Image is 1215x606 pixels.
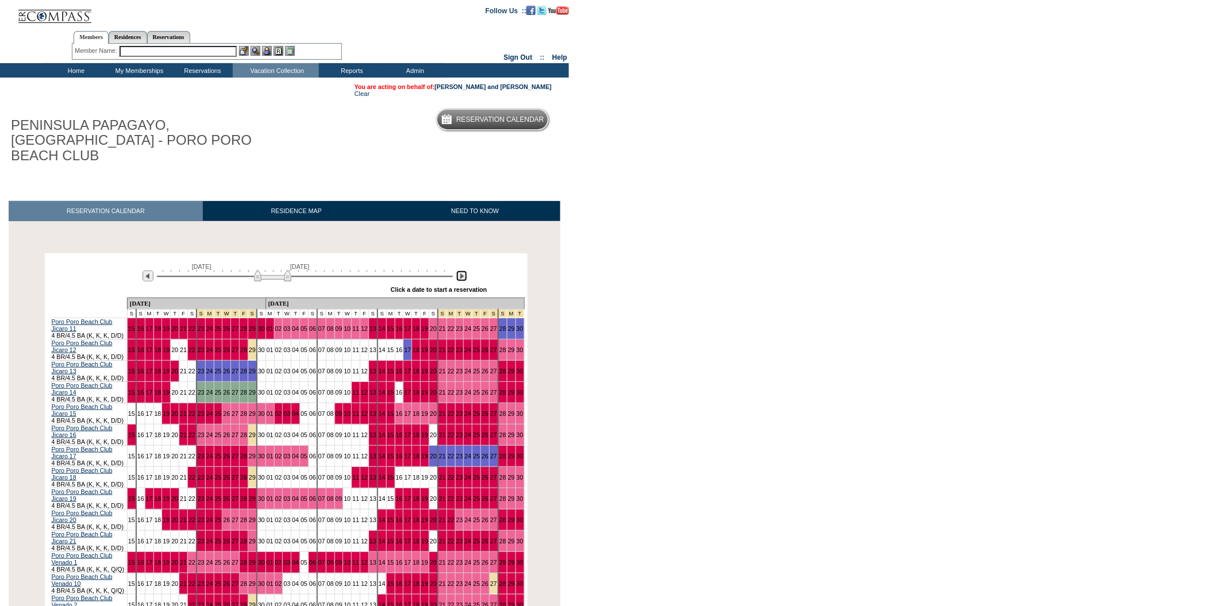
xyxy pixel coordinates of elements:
[448,368,455,375] a: 22
[508,346,515,353] a: 29
[128,346,135,353] a: 15
[503,53,532,61] a: Sign Out
[249,325,256,332] a: 29
[473,325,480,332] a: 25
[232,368,239,375] a: 27
[336,368,343,375] a: 09
[240,325,247,332] a: 28
[456,410,463,417] a: 23
[258,410,265,417] a: 30
[198,389,205,396] a: 23
[206,325,213,332] a: 24
[163,346,170,353] a: 19
[439,368,446,375] a: 21
[275,368,282,375] a: 02
[137,431,144,438] a: 16
[146,431,153,438] a: 17
[137,346,144,353] a: 16
[292,325,299,332] a: 04
[499,325,506,332] a: 28
[396,325,403,332] a: 16
[370,431,376,438] a: 13
[155,368,162,375] a: 18
[379,346,386,353] a: 14
[379,389,386,396] a: 14
[318,389,325,396] a: 07
[499,346,506,353] a: 28
[318,368,325,375] a: 07
[180,325,187,332] a: 21
[198,368,205,375] a: 23
[318,346,325,353] a: 07
[361,389,368,396] a: 12
[240,389,247,396] a: 28
[413,325,420,332] a: 18
[137,368,144,375] a: 16
[283,368,290,375] a: 03
[180,346,187,353] a: 21
[146,410,153,417] a: 17
[163,389,170,396] a: 19
[262,46,272,56] img: Impersonate
[309,368,316,375] a: 06
[206,346,213,353] a: 24
[309,410,316,417] a: 06
[379,368,386,375] a: 14
[155,389,162,396] a: 18
[240,410,247,417] a: 28
[189,410,195,417] a: 22
[283,431,290,438] a: 03
[189,389,195,396] a: 22
[355,90,370,97] a: Clear
[180,410,187,417] a: 21
[464,346,471,353] a: 24
[404,410,411,417] a: 17
[240,368,247,375] a: 28
[448,410,455,417] a: 22
[517,410,524,417] a: 30
[413,410,420,417] a: 18
[249,389,256,396] a: 29
[327,431,334,438] a: 08
[439,389,446,396] a: 21
[421,368,428,375] a: 19
[170,63,233,78] td: Reservations
[387,389,394,396] a: 15
[301,431,307,438] a: 05
[352,368,359,375] a: 11
[74,31,109,44] a: Members
[473,410,480,417] a: 25
[285,46,295,56] img: b_calculator.gif
[464,325,471,332] a: 24
[171,325,178,332] a: 20
[552,53,567,61] a: Help
[370,325,376,332] a: 13
[327,410,334,417] a: 08
[473,368,480,375] a: 25
[526,6,536,13] a: Become our fan on Facebook
[146,389,153,396] a: 17
[499,410,506,417] a: 28
[387,346,394,353] a: 15
[508,325,515,332] a: 29
[232,410,239,417] a: 27
[327,346,334,353] a: 08
[370,346,376,353] a: 13
[198,325,205,332] a: 23
[456,389,463,396] a: 23
[387,410,394,417] a: 15
[249,368,256,375] a: 29
[128,410,135,417] a: 15
[396,368,403,375] a: 16
[430,389,437,396] a: 20
[223,346,230,353] a: 26
[327,325,334,332] a: 08
[344,346,351,353] a: 10
[396,410,403,417] a: 16
[537,6,547,13] a: Follow us on Twitter
[258,431,265,438] a: 30
[327,389,334,396] a: 08
[344,431,351,438] a: 10
[379,431,386,438] a: 14
[240,346,247,353] a: 28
